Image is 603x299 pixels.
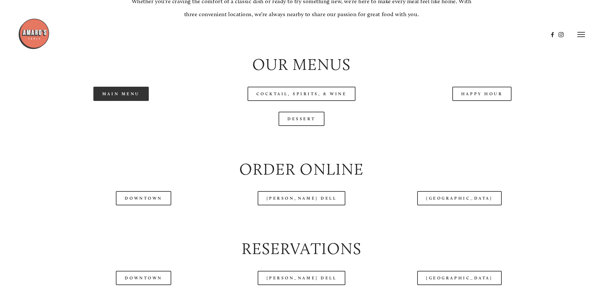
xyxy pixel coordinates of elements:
a: [PERSON_NAME] Dell [258,271,346,285]
a: [PERSON_NAME] Dell [258,191,346,205]
h2: Reservations [36,238,567,260]
a: [GEOGRAPHIC_DATA] [417,191,501,205]
a: Cocktail, Spirits, & Wine [248,87,356,101]
a: Happy Hour [452,87,512,101]
a: Downtown [116,191,171,205]
a: Dessert [279,112,324,126]
img: Amaro's Table [18,18,50,50]
h2: Order Online [36,158,567,181]
a: Main Menu [93,87,149,101]
a: Downtown [116,271,171,285]
a: [GEOGRAPHIC_DATA] [417,271,501,285]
